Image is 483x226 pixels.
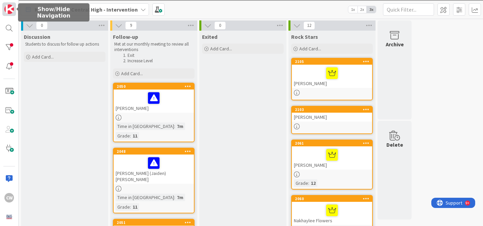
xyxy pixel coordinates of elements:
[3,164,480,170] div: SAVE AND GO HOME
[174,194,175,201] span: :
[131,203,139,211] div: 11
[117,220,194,225] div: 2051
[114,155,194,184] div: [PERSON_NAME] (Jaiden) [PERSON_NAME]
[175,194,185,201] div: 7m
[291,106,373,134] a: 2103[PERSON_NAME]
[116,123,174,130] div: Time in [GEOGRAPHIC_DATA]
[3,96,480,102] div: Search for Source
[114,90,194,113] div: [PERSON_NAME]
[130,203,131,211] span: :
[3,77,480,83] div: Download
[3,53,480,59] div: Rename
[3,28,480,34] div: Move To ...
[295,59,372,64] div: 2105
[117,149,194,154] div: 2048
[3,90,480,96] div: Add Outline Template
[291,33,318,40] span: Rock Stars
[24,33,50,40] span: Discussion
[210,46,232,52] span: Add Card...
[125,21,137,30] span: 9
[3,176,480,182] div: Move to ...
[4,193,14,203] div: CW
[36,21,48,30] span: 0
[3,182,480,189] div: Home
[3,132,480,139] div: TODO: put dlg title
[291,58,373,100] a: 2105[PERSON_NAME]
[113,148,195,213] a: 2048[PERSON_NAME] (Jaiden) [PERSON_NAME]Time in [GEOGRAPHIC_DATA]:7mGrade:11
[3,201,480,207] div: New source
[34,3,38,8] div: 9+
[3,47,480,53] div: Sign out
[131,132,139,140] div: 11
[292,140,372,146] div: 2061
[292,140,372,169] div: 2061[PERSON_NAME]
[292,107,372,122] div: 2103[PERSON_NAME]
[116,203,130,211] div: Grade
[309,179,317,187] div: 12
[174,123,175,130] span: :
[116,132,130,140] div: Grade
[3,207,480,213] div: SAVE
[114,148,194,184] div: 2048[PERSON_NAME] (Jaiden) [PERSON_NAME]
[3,65,480,71] div: Delete
[3,34,480,41] div: Delete
[3,120,480,126] div: Television/Radio
[113,83,195,142] a: 2050[PERSON_NAME]Time in [GEOGRAPHIC_DATA]:7mGrade:11
[3,108,480,114] div: Magazine
[3,102,480,108] div: Journal
[117,84,194,89] div: 2050
[21,6,87,19] h5: Show/Hide Navigation
[295,196,372,201] div: 2060
[3,170,480,176] div: DELETE
[114,220,194,226] div: 2051
[386,141,403,149] div: Delete
[3,3,142,9] div: Home
[3,83,480,90] div: Print
[121,53,194,58] li: Exit
[3,195,480,201] div: MOVE
[14,1,31,9] span: Support
[3,146,480,152] div: CANCEL
[25,42,104,47] p: Students to discuss for follow up actions
[113,33,138,40] span: Follow-up
[292,59,372,65] div: 2105
[3,189,480,195] div: CANCEL
[292,113,372,122] div: [PERSON_NAME]
[114,83,194,113] div: 2050[PERSON_NAME]
[32,54,54,60] span: Add Card...
[292,146,372,169] div: [PERSON_NAME]
[3,158,480,164] div: This outline has no content. Would you like to delete it?
[130,132,131,140] span: :
[202,33,217,40] span: Exited
[292,65,372,88] div: [PERSON_NAME]
[114,83,194,90] div: 2050
[308,179,309,187] span: :
[299,46,321,52] span: Add Card...
[292,202,372,225] div: Nakhaylee Flowers
[295,107,372,112] div: 2103
[292,196,372,225] div: 2060Nakhaylee Flowers
[3,213,480,219] div: BOOK
[291,140,373,190] a: 2061[PERSON_NAME]Grade:12
[114,148,194,155] div: 2048
[4,4,14,14] img: Visit kanbanzone.com
[3,114,480,120] div: Newspaper
[121,58,194,64] li: Increase Level
[3,16,480,22] div: Sort A > Z
[292,196,372,202] div: 2060
[175,123,185,130] div: 7m
[3,71,480,77] div: Rename Outline
[116,194,174,201] div: Time in [GEOGRAPHIC_DATA]
[121,70,143,77] span: Add Card...
[3,22,480,28] div: Sort New > Old
[3,59,480,65] div: Move To ...
[295,141,372,146] div: 2061
[214,21,226,30] span: 0
[114,42,193,53] p: Met at our monthly meeting to review all interventions
[292,59,372,88] div: 2105[PERSON_NAME]
[4,212,14,222] img: avatar
[3,41,480,47] div: Options
[292,107,372,113] div: 2103
[3,9,63,16] input: Search outlines
[386,40,404,48] div: Archive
